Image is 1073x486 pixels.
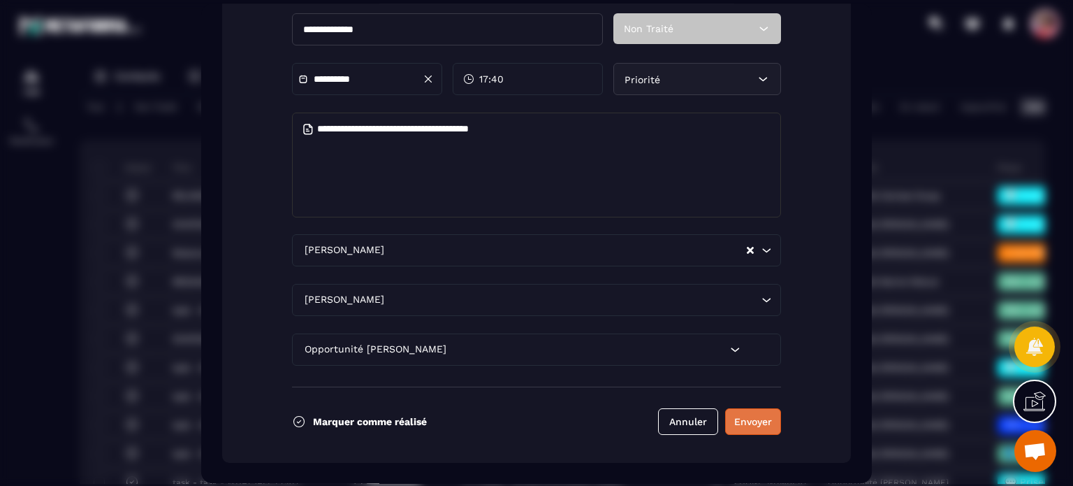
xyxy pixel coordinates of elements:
[387,243,745,258] input: Search for option
[449,342,727,357] input: Search for option
[292,284,781,316] div: Search for option
[301,342,449,357] span: Opportunité [PERSON_NAME]
[747,245,754,255] button: Clear Selected
[301,243,387,258] span: [PERSON_NAME]
[387,292,758,308] input: Search for option
[301,292,387,308] span: [PERSON_NAME]
[1014,430,1056,472] div: Ouvrir le chat
[479,72,504,86] span: 17:40
[292,234,781,266] div: Search for option
[725,408,781,435] button: Envoyer
[292,334,781,366] div: Search for option
[658,408,718,435] button: Annuler
[624,23,673,34] span: Non Traité
[313,416,427,427] p: Marquer comme réalisé
[625,73,660,85] span: Priorité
